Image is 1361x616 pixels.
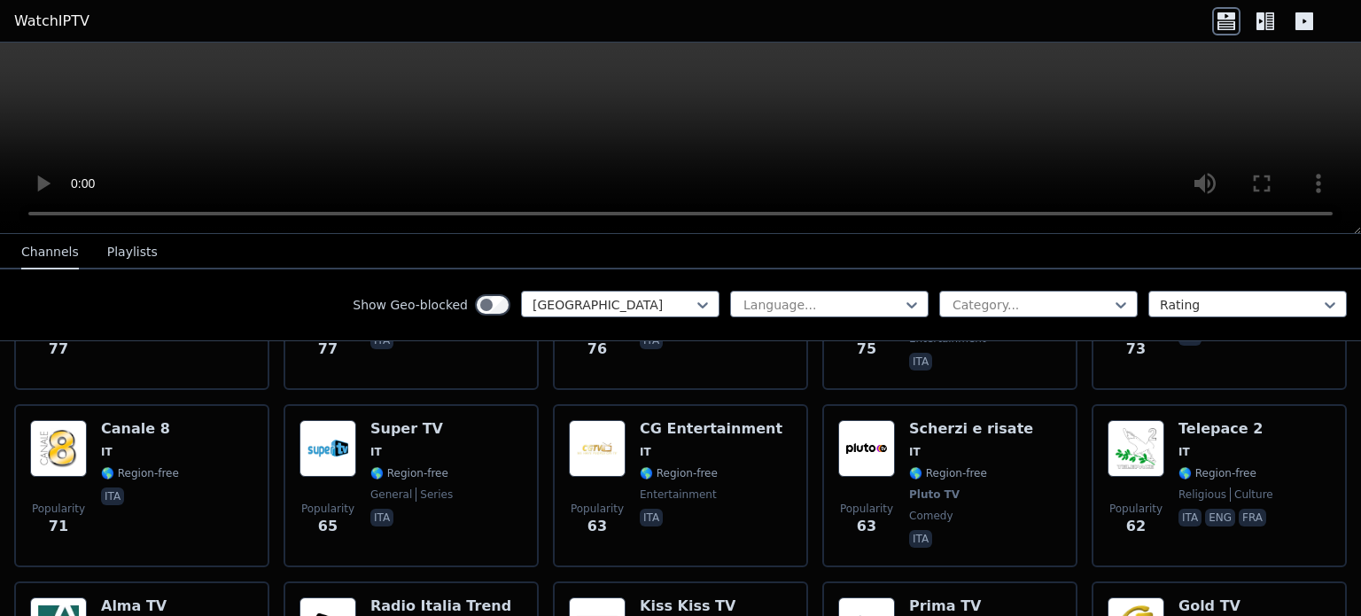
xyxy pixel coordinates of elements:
span: 63 [587,516,607,537]
span: culture [1230,487,1273,502]
span: IT [1178,445,1190,459]
span: 71 [49,516,68,537]
span: Popularity [32,502,85,516]
p: ita [909,530,932,548]
span: Popularity [840,502,893,516]
span: 🌎 Region-free [909,466,987,480]
span: series [416,487,453,502]
span: 🌎 Region-free [640,466,718,480]
h6: Alma TV [101,597,179,615]
h6: Canale 8 [101,420,179,438]
p: fra [1239,509,1266,526]
label: Show Geo-blocked [353,296,468,314]
img: Scherzi e risate [838,420,895,477]
h6: Telepace 2 [1178,420,1273,438]
p: ita [909,353,932,370]
a: WatchIPTV [14,11,89,32]
img: CG Entertainment [569,420,626,477]
span: 🌎 Region-free [370,466,448,480]
img: Super TV [299,420,356,477]
span: 63 [857,516,876,537]
span: IT [640,445,651,459]
p: ita [1178,509,1202,526]
h6: Prima TV [909,597,987,615]
span: 77 [49,339,68,360]
button: Channels [21,236,79,269]
p: ita [370,509,393,526]
span: general [370,487,412,502]
span: 🌎 Region-free [101,466,179,480]
p: ita [640,509,663,526]
span: 77 [318,339,338,360]
span: religious [1178,487,1226,502]
h6: CG Entertainment [640,420,782,438]
h6: Kiss Kiss TV [640,597,735,615]
span: Popularity [1109,502,1163,516]
h6: Super TV [370,420,453,438]
h6: Scherzi e risate [909,420,1033,438]
span: 65 [318,516,338,537]
span: 🌎 Region-free [1178,466,1256,480]
span: Pluto TV [909,487,960,502]
span: Popularity [571,502,624,516]
span: 76 [587,339,607,360]
span: Popularity [301,502,354,516]
span: IT [370,445,382,459]
button: Playlists [107,236,158,269]
span: 62 [1126,516,1146,537]
h6: Gold TV [1178,597,1256,615]
img: Canale 8 [30,420,87,477]
span: IT [909,445,921,459]
p: ita [101,487,124,505]
span: 73 [1126,339,1146,360]
p: eng [1205,509,1235,526]
span: comedy [909,509,953,523]
span: entertainment [640,487,717,502]
img: Telepace 2 [1108,420,1164,477]
span: 75 [857,339,876,360]
span: IT [101,445,113,459]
